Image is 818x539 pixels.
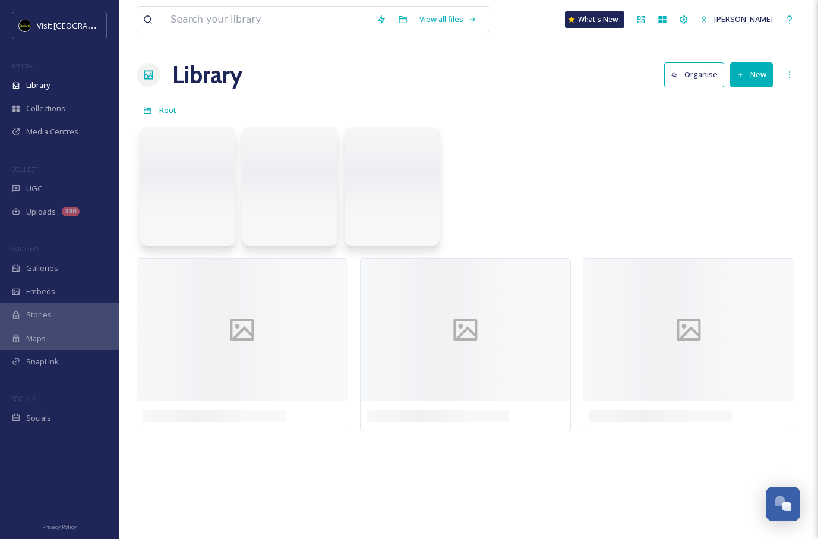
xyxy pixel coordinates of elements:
span: COLLECT [12,165,37,174]
span: Maps [26,333,46,344]
span: Visit [GEOGRAPHIC_DATA] [37,20,129,31]
span: Socials [26,412,51,424]
span: [PERSON_NAME] [714,14,773,24]
a: [PERSON_NAME] [694,8,779,31]
input: Search your library [165,7,371,33]
a: Library [172,57,242,93]
span: SnapLink [26,356,59,367]
span: SOCIALS [12,394,36,403]
span: Collections [26,103,65,114]
button: Open Chat [766,487,800,521]
button: Organise [664,62,724,87]
span: Embeds [26,286,55,297]
span: Galleries [26,263,58,274]
span: Library [26,80,50,91]
span: MEDIA [12,61,33,70]
a: Organise [664,62,730,87]
a: View all files [413,8,483,31]
a: Root [159,103,176,117]
span: Uploads [26,206,56,218]
a: What's New [565,11,624,28]
span: WIDGETS [12,244,39,253]
span: Media Centres [26,126,78,137]
button: New [730,62,773,87]
span: Root [159,105,176,115]
div: 380 [62,207,80,216]
span: Stories [26,309,52,320]
img: VISIT%20DETROIT%20LOGO%20-%20BLACK%20BACKGROUND.png [19,20,31,31]
span: UGC [26,183,42,194]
